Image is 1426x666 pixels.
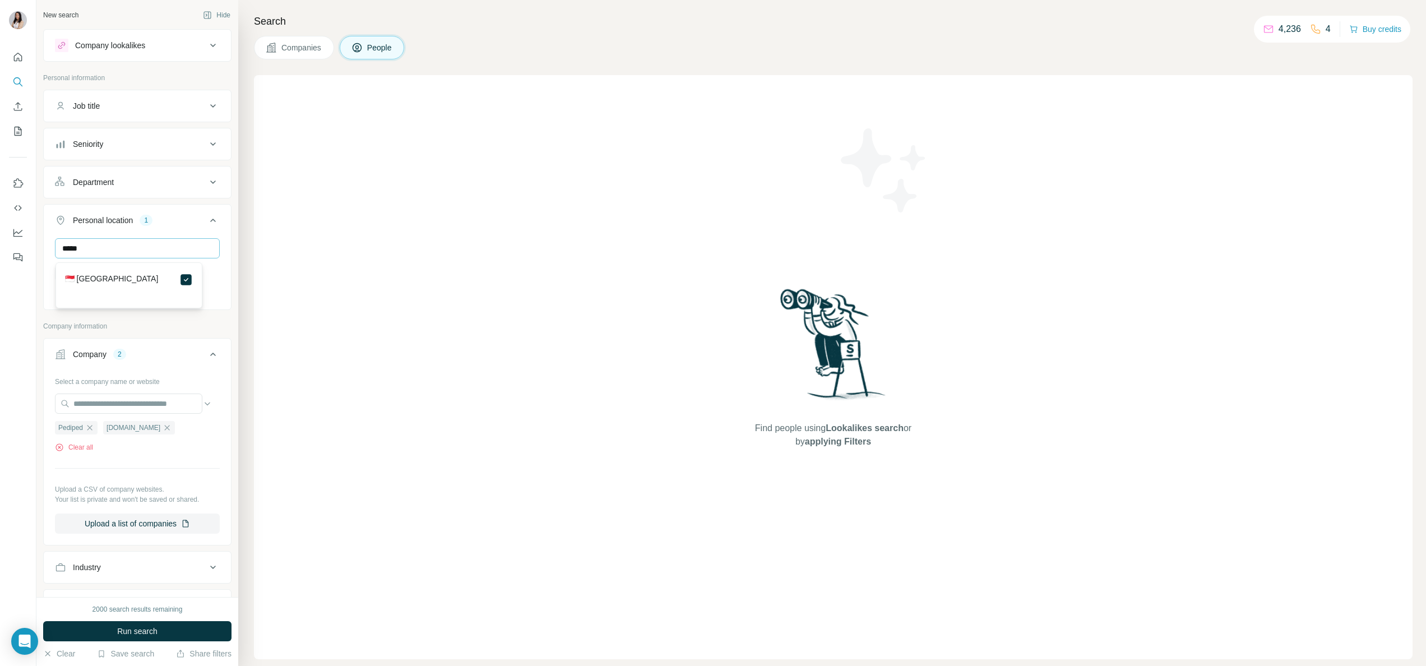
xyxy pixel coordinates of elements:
p: Upload a CSV of company websites. [55,484,220,494]
button: Company2 [44,341,231,372]
div: Job title [73,100,100,112]
span: Run search [117,626,158,637]
div: Company lookalikes [75,40,145,51]
button: Upload a list of companies [55,514,220,534]
div: Seniority [73,138,103,150]
button: HQ location [44,592,231,619]
div: 1 [140,215,152,225]
button: Buy credits [1349,21,1401,37]
button: Use Surfe API [9,198,27,218]
button: Seniority [44,131,231,158]
div: 2000 search results remaining [92,604,183,614]
span: Lookalikes search [826,423,904,433]
button: Department [44,169,231,196]
p: Company information [43,321,232,331]
button: Clear [43,648,75,659]
button: Dashboard [9,223,27,243]
div: New search [43,10,78,20]
h4: Search [254,13,1413,29]
button: Search [9,72,27,92]
button: My lists [9,121,27,141]
button: Job title [44,92,231,119]
button: Save search [97,648,154,659]
button: Quick start [9,47,27,67]
span: Companies [281,42,322,53]
span: Find people using or by [743,422,923,448]
div: Select a company name or website [55,372,220,387]
button: Personal location1 [44,207,231,238]
span: applying Filters [805,437,871,446]
button: Share filters [176,648,232,659]
img: Avatar [9,11,27,29]
button: Hide [195,7,238,24]
button: Enrich CSV [9,96,27,117]
div: Department [73,177,114,188]
img: Surfe Illustration - Woman searching with binoculars [775,286,892,411]
button: Industry [44,554,231,581]
button: Use Surfe on LinkedIn [9,173,27,193]
button: Clear all [55,442,93,452]
span: [DOMAIN_NAME] [107,423,160,433]
button: Feedback [9,247,27,267]
label: 🇸🇬 [GEOGRAPHIC_DATA] [65,273,159,286]
p: 4 [1326,22,1331,36]
div: Industry [73,562,101,573]
p: 4,236 [1279,22,1301,36]
span: Pediped [58,423,83,433]
span: People [367,42,393,53]
p: Your list is private and won't be saved or shared. [55,494,220,505]
div: Company [73,349,107,360]
div: Personal location [73,215,133,226]
button: Company lookalikes [44,32,231,59]
div: 2 [113,349,126,359]
div: Open Intercom Messenger [11,628,38,655]
p: Personal information [43,73,232,83]
img: Surfe Illustration - Stars [834,120,934,221]
button: Run search [43,621,232,641]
